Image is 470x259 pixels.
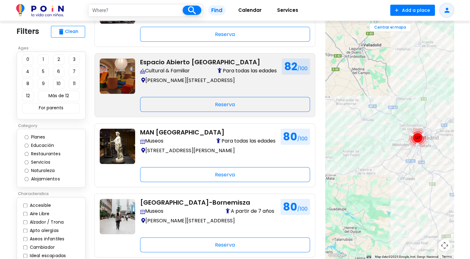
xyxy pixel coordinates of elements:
button: 0 [22,54,33,65]
label: Apto alergias [28,227,59,234]
button: 6 [53,66,64,77]
label: Servicios [30,159,57,166]
label: Educación [30,142,61,149]
span: Map data ©2025 Google, Inst. Geogr. Nacional [375,255,438,258]
a: espacio-abierto-quinta-de-los-molinos Espacio Abierto [GEOGRAPHIC_DATA] Descubre eventos y activi... [100,58,310,112]
button: 1 [38,54,49,65]
div: Reserva [140,97,310,112]
button: 10 [53,79,64,89]
button: Map camera controls [438,239,451,252]
span: Museos [140,207,163,215]
span: Calendar [235,5,264,15]
a: Find [203,3,230,18]
p: [PERSON_NAME][STREET_ADDRESS] [140,216,276,225]
p: Category [16,123,89,129]
button: deleteClean [51,26,85,38]
span: 127 [414,136,420,139]
span: /100 [297,205,308,212]
img: Descubre eventos y actividades familiares en centros culturales y recintos feriales. Programación... [140,69,145,74]
label: Accesible [28,202,51,209]
img: Visita museos adaptados para familias con niños. Exposiciones interactivas, talleres y espacios a... [140,209,145,214]
button: Más de 12 [38,91,80,101]
span: /100 [297,65,308,72]
h1: 82 [282,58,310,75]
img: Google [327,251,347,259]
a: museo-arqueologico-nacional MAN [GEOGRAPHIC_DATA] Visita museos adaptados para familias con niños... [100,129,310,182]
h2: [GEOGRAPHIC_DATA]-Bornemisza [140,199,276,206]
img: Visita museos adaptados para familias con niños. Exposiciones interactivas, talleres y espacios a... [140,139,145,144]
label: Aire Libre [28,211,50,217]
div: Reserva [140,237,310,252]
label: Alzador / Trona [28,219,64,225]
p: Filters [16,26,39,37]
p: [PERSON_NAME][STREET_ADDRESS] [140,76,277,85]
img: museo-arqueologico-nacional [100,129,135,164]
input: Where? [89,4,183,16]
button: 8 [22,79,33,89]
label: Naturaleza [30,167,61,174]
label: Restaurantes [30,151,67,157]
h1: 80 [281,199,310,215]
label: Cambiador [28,244,55,251]
a: Services [269,3,306,18]
span: delete [57,28,65,35]
img: espacio-abierto-quinta-de-los-molinos [100,58,135,94]
a: Calendar [230,3,269,18]
button: 9 [38,79,49,89]
button: Add a place [390,5,435,16]
span: Find [208,5,226,16]
p: [STREET_ADDRESS][PERSON_NAME] [140,146,276,155]
a: planes-con-ninos-en-madrid-museo-nacional-thyssen-bornemisza [GEOGRAPHIC_DATA]-Bornemisza Visita ... [100,199,310,252]
a: Terms (opens in new tab) [442,254,452,259]
h1: 80 [281,129,310,145]
span: Services [274,5,301,15]
span: /100 [297,135,308,142]
label: Ideal escapadas [28,252,66,259]
p: Ages [16,45,89,51]
button: 12 [22,91,34,101]
button: 3 [69,54,80,65]
button: Keyboard shortcuts [367,255,371,259]
span: Cultural & Familiar [140,67,190,75]
label: Aseos infantiles [28,236,65,242]
span: A partir de 7 años [226,207,276,215]
h2: Espacio Abierto [GEOGRAPHIC_DATA] [140,58,277,66]
h2: MAN [GEOGRAPHIC_DATA] [140,129,276,136]
span: Para todas las edades [217,137,276,145]
button: Centrar el mapa [369,23,411,32]
button: 11 [69,79,80,89]
div: Reserva [140,167,310,182]
button: For parents [22,103,80,113]
i: search [186,5,197,16]
div: Reserva [140,27,310,42]
button: 7 [69,66,80,77]
img: planes-con-ninos-en-madrid-museo-nacional-thyssen-bornemisza [100,199,135,234]
p: Characteristics [16,191,89,197]
span: Museos [140,137,163,145]
button: 2 [53,54,64,65]
a: Open this area in Google Maps (opens a new window) [327,251,347,259]
img: POiN [16,4,64,16]
button: 5 [38,66,49,77]
button: 4 [22,66,33,77]
label: Planes [30,134,52,140]
span: Para todas las edades [218,67,277,75]
label: Alojamientos [30,176,66,182]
